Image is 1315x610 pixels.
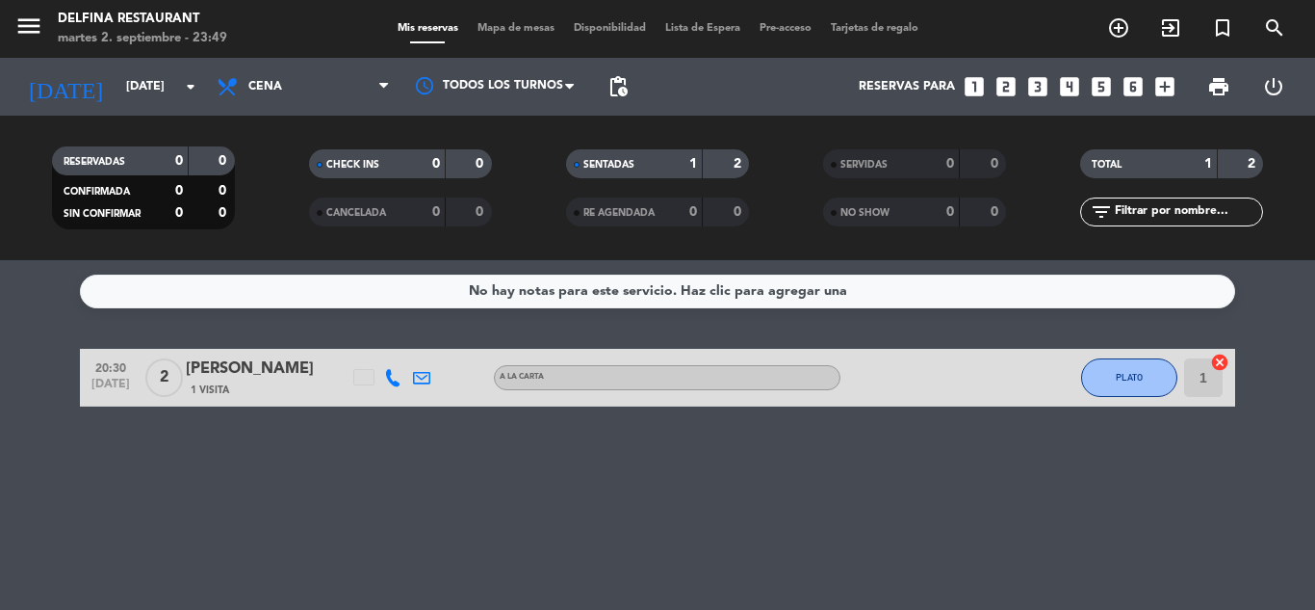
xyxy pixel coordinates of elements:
[476,205,487,219] strong: 0
[734,205,745,219] strong: 0
[14,66,116,108] i: [DATE]
[606,75,630,98] span: pending_actions
[145,358,183,397] span: 2
[326,160,379,170] span: CHECK INS
[583,160,634,170] span: SENTADAS
[64,209,141,219] span: SIN CONFIRMAR
[946,205,954,219] strong: 0
[1263,16,1286,40] i: search
[1057,74,1082,99] i: looks_4
[1262,75,1285,98] i: power_settings_new
[219,206,230,220] strong: 0
[326,208,386,218] span: CANCELADA
[1081,358,1177,397] button: PLATO
[962,74,987,99] i: looks_one
[191,383,229,398] span: 1 Visita
[1025,74,1050,99] i: looks_3
[991,205,1002,219] strong: 0
[1152,74,1177,99] i: add_box
[1204,157,1212,171] strong: 1
[432,205,440,219] strong: 0
[179,75,202,98] i: arrow_drop_down
[564,23,656,34] span: Disponibilidad
[14,12,43,40] i: menu
[859,80,955,93] span: Reservas para
[1092,160,1122,170] span: TOTAL
[219,154,230,168] strong: 0
[1211,16,1234,40] i: turned_in_not
[64,157,125,167] span: RESERVADAS
[1116,372,1143,383] span: PLATO
[1248,157,1259,171] strong: 2
[87,356,135,378] span: 20:30
[432,157,440,171] strong: 0
[1159,16,1182,40] i: exit_to_app
[186,357,349,382] div: [PERSON_NAME]
[248,80,282,93] span: Cena
[991,157,1002,171] strong: 0
[476,157,487,171] strong: 0
[734,157,745,171] strong: 2
[388,23,468,34] span: Mis reservas
[821,23,928,34] span: Tarjetas de regalo
[58,10,227,29] div: Delfina Restaurant
[500,373,544,381] span: A LA CARTA
[1210,353,1229,372] i: cancel
[469,280,847,303] div: No hay notas para este servicio. Haz clic para agregar una
[1090,200,1113,224] i: filter_list
[58,29,227,48] div: martes 2. septiembre - 23:49
[175,154,183,168] strong: 0
[1113,201,1262,223] input: Filtrar por nombre...
[1089,74,1114,99] i: looks_5
[1121,74,1146,99] i: looks_6
[840,160,888,170] span: SERVIDAS
[14,12,43,47] button: menu
[175,206,183,220] strong: 0
[1246,58,1301,116] div: LOG OUT
[219,184,230,198] strong: 0
[64,187,130,197] span: CONFIRMADA
[689,205,697,219] strong: 0
[468,23,564,34] span: Mapa de mesas
[993,74,1018,99] i: looks_two
[583,208,655,218] span: RE AGENDADA
[1107,16,1130,40] i: add_circle_outline
[840,208,890,218] span: NO SHOW
[750,23,821,34] span: Pre-acceso
[946,157,954,171] strong: 0
[656,23,750,34] span: Lista de Espera
[87,378,135,400] span: [DATE]
[689,157,697,171] strong: 1
[175,184,183,198] strong: 0
[1207,75,1230,98] span: print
